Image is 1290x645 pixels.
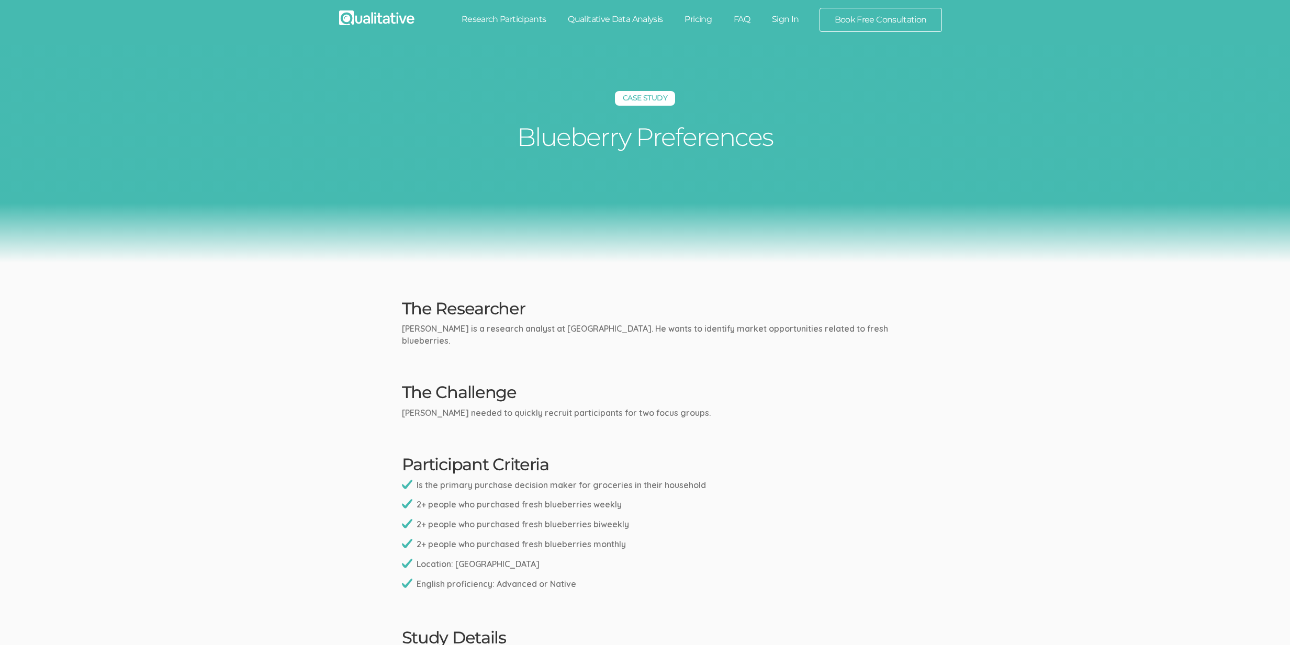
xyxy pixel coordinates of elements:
iframe: Chat Widget [1238,595,1290,645]
li: Is the primary purchase decision maker for groceries in their household [402,479,889,493]
a: Research Participants [451,8,557,31]
h2: The Researcher [402,299,889,318]
a: Sign In [761,8,810,31]
a: Book Free Consultation [820,8,941,31]
li: 2+ people who purchased fresh blueberries biweekly [402,518,889,532]
a: FAQ [723,8,761,31]
li: 2+ people who purchased fresh blueberries monthly [402,538,889,552]
img: Qualitative [339,10,414,25]
h5: Case Study [615,91,675,106]
li: 2+ people who purchased fresh blueberries weekly [402,499,889,512]
li: Location: [GEOGRAPHIC_DATA] [402,558,889,572]
h2: Participant Criteria [402,455,889,473]
h2: The Challenge [402,383,889,401]
a: Qualitative Data Analysis [557,8,674,31]
p: [PERSON_NAME] needed to quickly recruit participants for two focus groups. [402,407,889,419]
li: English proficiency: Advanced or Native [402,578,889,592]
h1: Blueberry Preferences [488,121,802,153]
p: [PERSON_NAME] is a research analyst at [GEOGRAPHIC_DATA]. He wants to identify market opportuniti... [402,323,889,347]
a: Pricing [674,8,723,31]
